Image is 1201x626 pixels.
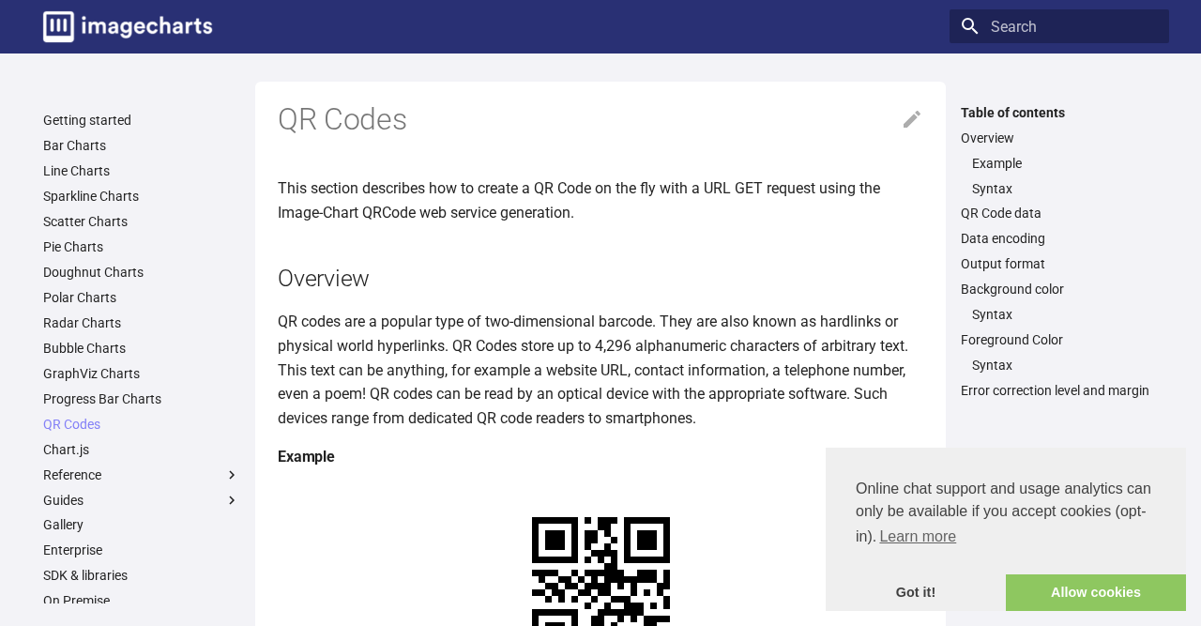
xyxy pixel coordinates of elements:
[43,365,240,382] a: GraphViz Charts
[826,574,1006,612] a: dismiss cookie message
[43,416,240,433] a: QR Codes
[43,466,240,483] label: Reference
[972,306,1158,323] a: Syntax
[43,238,240,255] a: Pie Charts
[961,306,1158,323] nav: Background color
[43,390,240,407] a: Progress Bar Charts
[961,357,1158,374] nav: Foreground Color
[961,331,1158,348] a: Foreground Color
[43,289,240,306] a: Polar Charts
[961,230,1158,247] a: Data encoding
[43,340,240,357] a: Bubble Charts
[43,264,240,281] a: Doughnut Charts
[961,205,1158,221] a: QR Code data
[43,441,240,458] a: Chart.js
[278,100,923,140] h1: QR Codes
[43,137,240,154] a: Bar Charts
[43,542,240,558] a: Enterprise
[961,382,1158,399] a: Error correction level and margin
[1006,574,1186,612] a: allow cookies
[972,155,1158,172] a: Example
[43,516,240,533] a: Gallery
[43,592,240,609] a: On Premise
[826,448,1186,611] div: cookieconsent
[43,188,240,205] a: Sparkline Charts
[43,567,240,584] a: SDK & libraries
[856,478,1156,551] span: Online chat support and usage analytics can only be available if you accept cookies (opt-in).
[972,180,1158,197] a: Syntax
[43,162,240,179] a: Line Charts
[278,310,923,430] p: QR codes are a popular type of two-dimensional barcode. They are also known as hardlinks or physi...
[876,523,959,551] a: learn more about cookies
[36,4,220,50] a: Image-Charts documentation
[43,314,240,331] a: Radar Charts
[43,11,212,42] img: logo
[278,262,923,295] h2: Overview
[961,281,1158,298] a: Background color
[961,130,1158,146] a: Overview
[950,104,1169,121] label: Table of contents
[961,155,1158,197] nav: Overview
[961,255,1158,272] a: Output format
[43,112,240,129] a: Getting started
[43,492,240,509] label: Guides
[278,176,923,224] p: This section describes how to create a QR Code on the fly with a URL GET request using the Image-...
[278,445,923,469] h4: Example
[950,9,1169,43] input: Search
[950,104,1169,400] nav: Table of contents
[972,357,1158,374] a: Syntax
[43,213,240,230] a: Scatter Charts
